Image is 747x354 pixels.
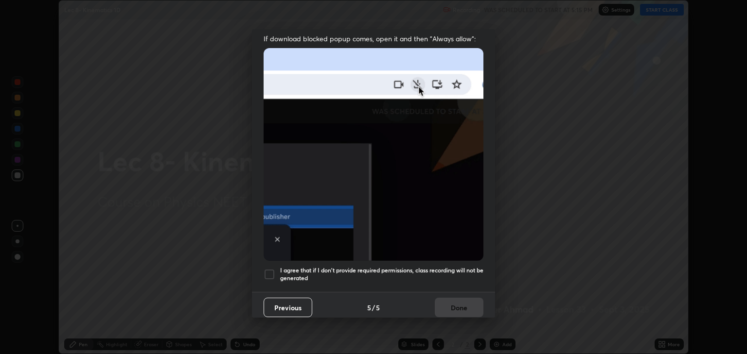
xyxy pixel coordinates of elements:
[264,48,483,260] img: downloads-permission-blocked.gif
[264,298,312,317] button: Previous
[372,303,375,313] h4: /
[264,34,483,43] span: If download blocked popup comes, open it and then "Always allow":
[376,303,380,313] h4: 5
[367,303,371,313] h4: 5
[280,267,483,282] h5: I agree that if I don't provide required permissions, class recording will not be generated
